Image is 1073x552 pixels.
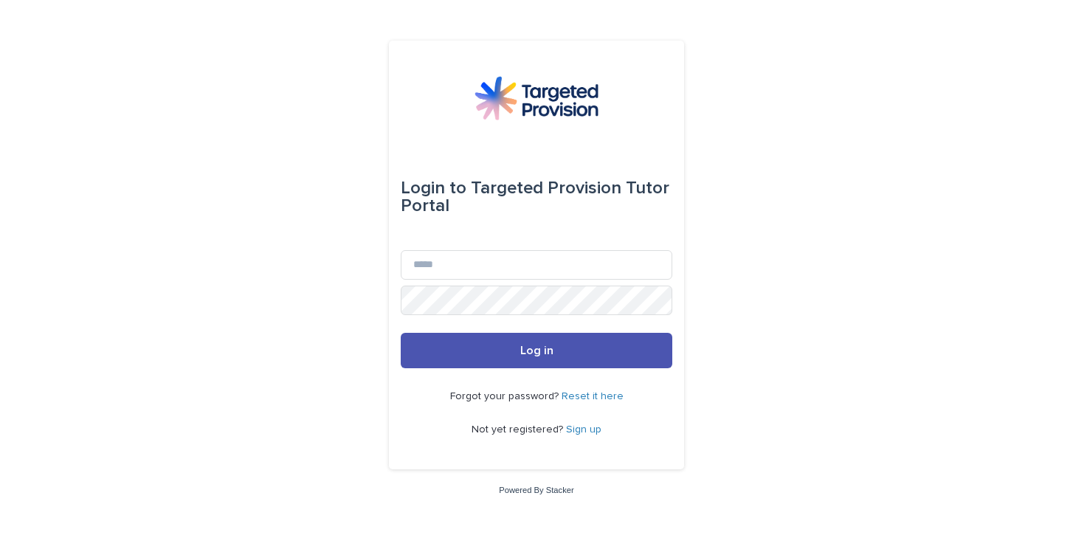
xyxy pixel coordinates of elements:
[401,179,466,197] span: Login to
[566,424,601,435] a: Sign up
[472,424,566,435] span: Not yet registered?
[401,333,672,368] button: Log in
[520,345,553,356] span: Log in
[499,486,573,494] a: Powered By Stacker
[562,391,624,401] a: Reset it here
[475,76,598,120] img: M5nRWzHhSzIhMunXDL62
[401,168,672,227] div: Targeted Provision Tutor Portal
[450,391,562,401] span: Forgot your password?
